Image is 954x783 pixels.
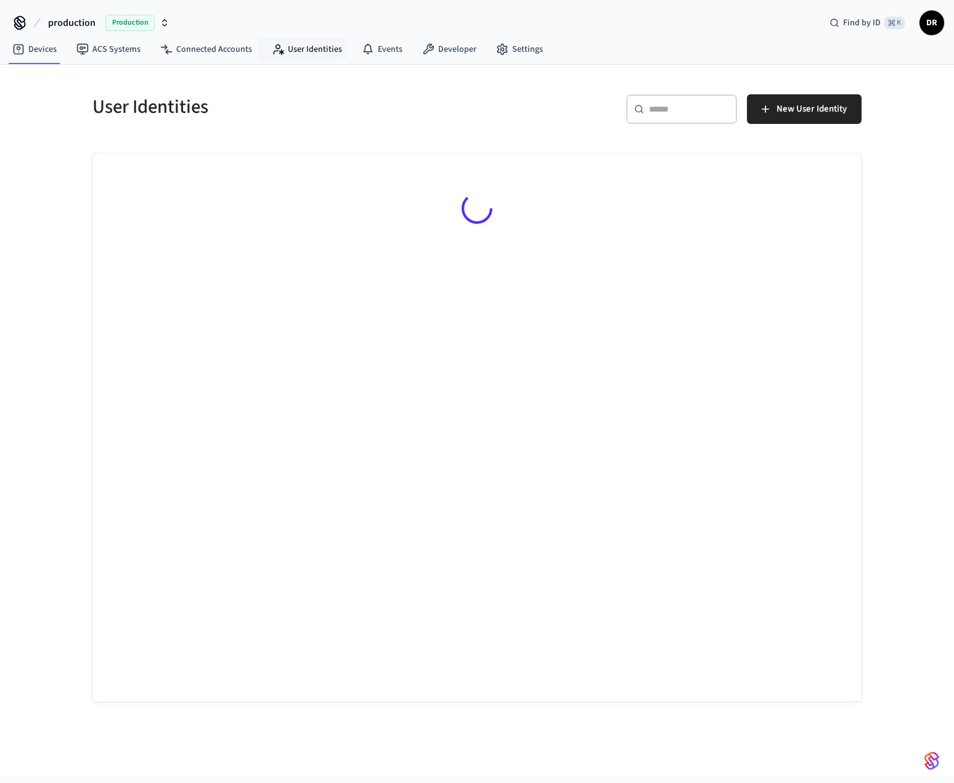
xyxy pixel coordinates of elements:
[919,10,944,35] button: DR
[921,12,943,34] span: DR
[67,38,150,60] a: ACS Systems
[884,17,905,29] span: ⌘ K
[412,38,486,60] a: Developer
[2,38,67,60] a: Devices
[92,94,470,120] h5: User Identities
[924,751,939,771] img: SeamLogoGradient.69752ec5.svg
[747,94,862,124] button: New User Identity
[150,38,262,60] a: Connected Accounts
[486,38,553,60] a: Settings
[48,15,96,30] span: production
[352,38,412,60] a: Events
[777,101,847,117] span: New User Identity
[820,12,915,34] div: Find by ID⌘ K
[262,38,352,60] a: User Identities
[105,15,155,31] span: Production
[843,17,881,29] span: Find by ID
